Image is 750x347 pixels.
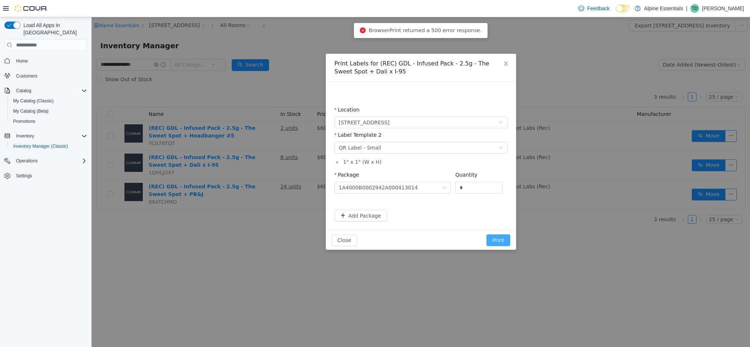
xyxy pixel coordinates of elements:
button: Close [404,37,425,57]
button: Home [1,55,90,66]
button: Inventory [1,131,90,141]
nav: Complex example [4,52,87,200]
button: Close [240,217,266,229]
span: Catalog [13,86,87,95]
button: Customers [1,71,90,81]
span: Inventory [16,133,34,139]
a: Feedback [575,1,612,16]
button: Print [395,217,418,229]
a: Settings [13,171,35,180]
i: icon: close-circle [268,10,274,16]
button: My Catalog (Beta) [7,106,90,116]
span: Customers [13,71,87,80]
i: icon: down [351,168,355,173]
span: My Catalog (Beta) [13,108,49,114]
a: Inventory Manager (Classic) [10,142,71,151]
span: My Catalog (Classic) [13,98,54,104]
span: Catalog [16,88,31,94]
label: Quantity [364,155,386,161]
span: Promotions [13,118,36,124]
p: [PERSON_NAME] [702,4,744,13]
button: Settings [1,170,90,181]
span: TD [692,4,698,13]
label: Label Template 2 [243,115,290,121]
button: Inventory [13,132,37,140]
div: Todd Dobbs [690,4,699,13]
button: Operations [13,156,41,165]
button: Operations [1,156,90,166]
span: Home [16,58,28,64]
input: Dark Mode [616,5,631,12]
input: Quantity [364,165,411,176]
span: Feedback [587,5,609,12]
p: | [686,4,687,13]
span: Settings [13,171,87,180]
i: icon: close [411,44,417,49]
label: Location [243,90,268,95]
span: Inventory Manager (Classic) [13,143,68,149]
button: Promotions [7,116,90,127]
span: Load All Apps in [GEOGRAPHIC_DATA] [20,22,87,36]
img: Cova [15,5,48,12]
a: My Catalog (Classic) [10,97,57,105]
p: Alpine Essentials [644,4,683,13]
a: My Catalog (Beta) [10,107,52,116]
button: icon: plusAdd Package [243,193,296,204]
div: QR Label - Small [247,125,290,136]
label: Package [243,155,268,161]
span: Settings [16,173,32,179]
span: Inventory [13,132,87,140]
span: Operations [16,158,38,164]
span: My Catalog (Classic) [10,97,87,105]
button: My Catalog (Classic) [7,96,90,106]
span: My Catalog (Beta) [10,107,87,116]
button: Catalog [1,86,90,96]
a: Home [13,57,31,65]
span: Customers [16,73,37,79]
a: Promotions [10,117,38,126]
span: Operations [13,156,87,165]
span: 850 Commercial Lane [247,100,298,111]
button: Inventory Manager (Classic) [7,141,90,151]
i: icon: down [407,128,411,133]
div: 1A4000B0002942A000413014 [247,165,327,176]
i: icon: down [407,103,411,108]
button: Catalog [13,86,34,95]
span: Inventory Manager (Classic) [10,142,87,151]
span: Promotions [10,117,87,126]
span: Home [13,56,87,65]
a: Customers [13,72,40,80]
li: 1 " x 1 " (W x H) [250,141,416,149]
span: BrowserPrint returned a 500 error response. [277,10,390,16]
div: Print Labels for (REC) GDL - Infused Pack - 2.5g - The Sweet Spot + Dali x I-95 [243,42,416,59]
